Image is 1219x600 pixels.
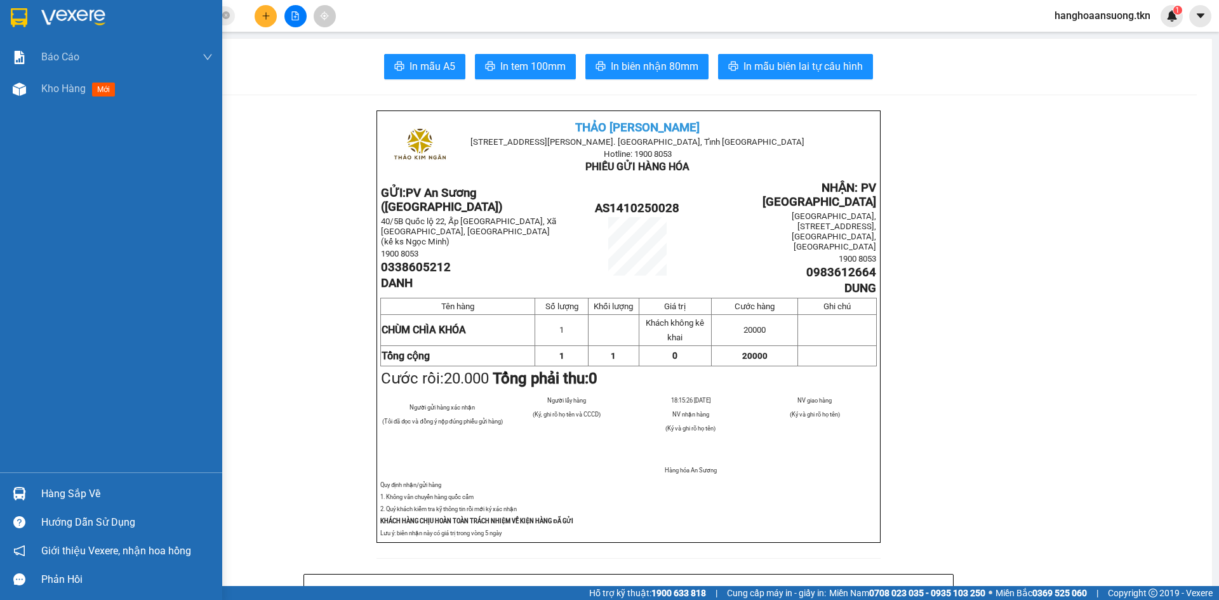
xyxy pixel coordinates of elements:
img: warehouse-icon [13,487,26,500]
img: logo [388,115,451,178]
span: 20000 [742,351,768,361]
span: 0983612664 [806,265,876,279]
span: NHẬN: PV [GEOGRAPHIC_DATA] [763,181,876,209]
span: NV nhận hàng [672,411,709,418]
span: Hàng hóa An Sương [665,467,717,474]
span: Cước rồi: [381,370,597,387]
span: mới [92,83,115,97]
span: 1900 8053 [381,249,418,258]
button: file-add [284,5,307,27]
span: AS1410250028 [595,201,679,215]
span: Lưu ý: biên nhận này có giá trị trong vòng 5 ngày [380,530,502,537]
div: Hướng dẫn sử dụng [41,513,213,532]
span: Cung cấp máy in - giấy in: [727,586,826,600]
span: (Ký, ghi rõ họ tên và CCCD) [533,411,601,418]
span: close-circle [222,11,230,19]
span: Số lượng [545,302,578,311]
button: caret-down [1189,5,1211,27]
span: copyright [1149,589,1157,597]
span: message [13,573,25,585]
span: (Tôi đã đọc và đồng ý nộp đúng phiếu gửi hàng) [382,418,503,425]
span: | [716,586,717,600]
span: notification [13,545,25,557]
span: 0338605212 [381,260,451,274]
span: Quy định nhận/gửi hàng [380,481,441,488]
span: [GEOGRAPHIC_DATA], [STREET_ADDRESS], [GEOGRAPHIC_DATA], [GEOGRAPHIC_DATA] [792,211,876,251]
button: printerIn mẫu A5 [384,54,465,79]
span: Hotline: 1900 8053 [604,149,672,159]
span: Người gửi hàng xác nhận [410,404,475,411]
span: 1 [611,351,616,361]
div: Hàng sắp về [41,484,213,503]
span: Báo cáo [41,49,79,65]
span: close-circle [222,10,230,22]
span: Ghi chú [823,302,851,311]
span: Kho hàng [41,83,86,95]
span: [STREET_ADDRESS][PERSON_NAME]. [GEOGRAPHIC_DATA], Tỉnh [GEOGRAPHIC_DATA] [470,137,804,147]
button: printerIn mẫu biên lai tự cấu hình [718,54,873,79]
strong: Tổng phải thu: [493,370,597,387]
span: Cước hàng [735,302,775,311]
span: 20000 [743,325,766,335]
span: 2. Quý khách kiểm tra kỹ thông tin rồi mới ký xác nhận [380,505,517,512]
span: Khối lượng [594,302,633,311]
span: printer [728,61,738,73]
span: (Ký và ghi rõ họ tên) [790,411,840,418]
strong: KHÁCH HÀNG CHỊU HOÀN TOÀN TRÁCH NHIỆM VỀ KIỆN HÀNG ĐÃ GỬI [380,517,573,524]
span: file-add [291,11,300,20]
img: icon-new-feature [1166,10,1178,22]
span: 1900 8053 [839,254,876,263]
span: ⚪️ [989,590,992,596]
span: 0 [672,350,677,361]
span: | [1096,586,1098,600]
span: printer [394,61,404,73]
span: hanghoaansuong.tkn [1044,8,1161,23]
span: Giới thiệu Vexere, nhận hoa hồng [41,543,191,559]
span: DUNG [844,281,876,295]
span: DANH [381,276,413,290]
strong: GỬI: [381,186,503,214]
span: 1 [559,351,564,361]
span: 1 [1175,6,1180,15]
span: Khách không kê khai [646,318,704,342]
span: Miền Bắc [996,586,1087,600]
button: printerIn tem 100mm [475,54,576,79]
span: 20.000 [444,370,489,387]
img: solution-icon [13,51,26,64]
span: Giá trị [664,302,686,311]
img: warehouse-icon [13,83,26,96]
span: PHIẾU GỬI HÀNG HÓA [585,161,689,173]
span: printer [485,61,495,73]
button: aim [314,5,336,27]
button: plus [255,5,277,27]
span: PV An Sương ([GEOGRAPHIC_DATA]) [381,186,503,214]
span: printer [596,61,606,73]
strong: Tổng cộng [382,350,430,362]
span: 18:15:26 [DATE] [671,397,710,404]
span: aim [320,11,329,20]
span: NV giao hàng [797,397,832,404]
span: plus [262,11,270,20]
strong: 1900 633 818 [651,588,706,598]
span: Người lấy hàng [547,397,586,404]
span: 1 [559,325,564,335]
span: In tem 100mm [500,58,566,74]
span: Hỗ trợ kỹ thuật: [589,586,706,600]
span: In mẫu biên lai tự cấu hình [743,58,863,74]
sup: 1 [1173,6,1182,15]
span: question-circle [13,516,25,528]
span: In biên nhận 80mm [611,58,698,74]
span: THẢO [PERSON_NAME] [575,121,700,135]
strong: 0369 525 060 [1032,588,1087,598]
span: caret-down [1195,10,1206,22]
button: printerIn biên nhận 80mm [585,54,709,79]
span: 0 [589,370,597,387]
span: (Ký và ghi rõ họ tên) [665,425,716,432]
span: down [203,52,213,62]
span: 1. Không vân chuyển hàng quốc cấm [380,493,474,500]
span: Miền Nam [829,586,985,600]
span: 40/5B Quốc lộ 22, Ấp [GEOGRAPHIC_DATA], Xã [GEOGRAPHIC_DATA], [GEOGRAPHIC_DATA] (kế ks Ngọc Minh) [381,217,556,246]
span: Tên hàng [441,302,474,311]
div: Phản hồi [41,570,213,589]
span: CHÙM CHÌA KHÓA [382,324,466,336]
